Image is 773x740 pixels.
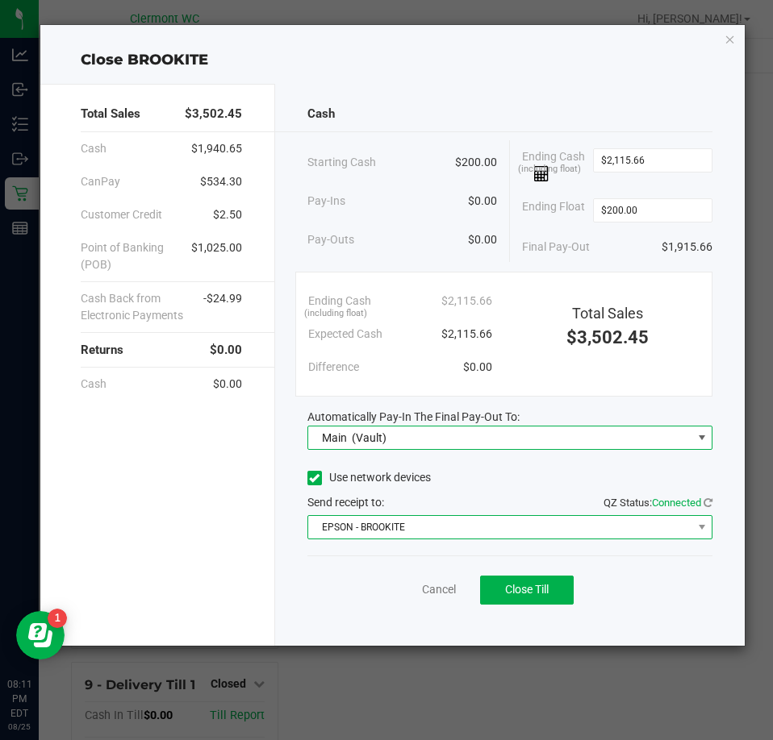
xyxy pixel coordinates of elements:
div: Returns [81,333,242,368]
span: Cash Back from Electronic Payments [81,290,203,324]
span: -$24.99 [203,290,242,324]
span: (including float) [518,163,581,177]
span: Expected Cash [308,326,382,343]
span: Pay-Outs [307,231,354,248]
span: Automatically Pay-In The Final Pay-Out To: [307,410,520,423]
span: Point of Banking (POB) [81,239,191,273]
span: CanPay [81,173,120,190]
span: $3,502.45 [566,327,649,347]
span: Ending Float [522,198,585,222]
span: Starting Cash [307,154,376,171]
span: Cash [307,105,335,123]
span: Send receipt to: [307,496,384,509]
a: Cancel [422,581,456,598]
iframe: Resource center unread badge [48,609,67,628]
span: QZ Status: [604,497,712,509]
span: Cash [81,140,107,157]
span: $0.00 [213,376,242,393]
span: Difference [308,359,359,376]
span: Final Pay-Out [522,239,590,256]
span: $2,115.66 [441,293,492,310]
span: Main [322,431,347,444]
span: $534.30 [200,173,242,190]
span: Ending Cash [522,148,592,182]
span: $1,940.65 [191,140,242,157]
span: $3,502.45 [185,105,242,123]
span: Pay-Ins [307,193,345,210]
span: $2.50 [213,206,242,223]
span: (including float) [304,307,367,321]
span: $0.00 [210,341,242,360]
span: $0.00 [468,193,497,210]
span: Ending Cash [308,293,371,310]
span: $1,915.66 [662,239,712,256]
span: Customer Credit [81,206,162,223]
span: Cash [81,376,107,393]
span: (Vault) [352,431,386,444]
span: Connected [652,497,701,509]
span: $1,025.00 [191,239,242,273]
span: $0.00 [463,359,492,376]
iframe: Resource center [16,611,65,659]
span: $0.00 [468,231,497,248]
span: Close Till [505,583,549,596]
span: Total Sales [81,105,140,123]
div: Close BROOKITE [40,49,746,71]
label: Use network devices [307,469,431,486]
span: $2,115.66 [441,326,492,343]
span: Total Sales [572,305,643,322]
span: $200.00 [455,154,497,171]
button: Close Till [480,576,574,605]
span: EPSON - BROOKITE [308,516,692,538]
